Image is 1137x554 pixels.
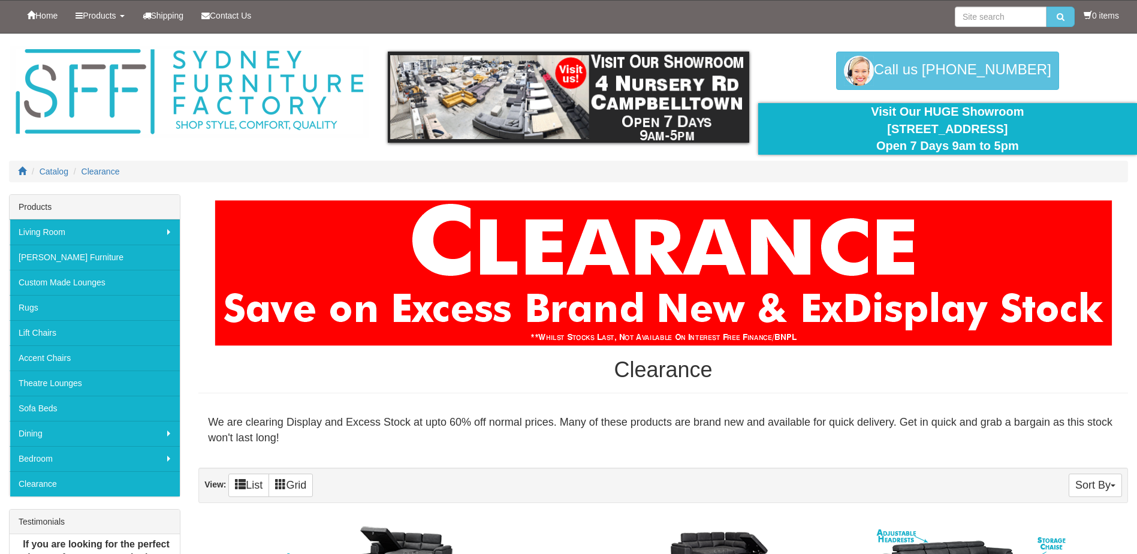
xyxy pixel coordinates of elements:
[10,219,180,245] a: Living Room
[198,405,1128,455] div: We are clearing Display and Excess Stock at upto 60% off normal prices. Many of these products ar...
[388,52,749,143] img: showroom.gif
[134,1,193,31] a: Shipping
[10,245,180,270] a: [PERSON_NAME] Furniture
[228,474,269,497] a: List
[67,1,133,31] a: Products
[1069,474,1122,497] button: Sort By
[204,480,226,489] strong: View:
[82,167,120,176] a: Clearance
[83,11,116,20] span: Products
[767,103,1128,155] div: Visit Our HUGE Showroom [STREET_ADDRESS] Open 7 Days 9am to 5pm
[35,11,58,20] span: Home
[10,345,180,371] a: Accent Chairs
[269,474,313,497] a: Grid
[151,11,184,20] span: Shipping
[215,200,1112,346] img: Clearance
[10,510,180,534] div: Testimonials
[10,446,180,471] a: Bedroom
[955,7,1046,27] input: Site search
[198,358,1128,382] h1: Clearance
[10,320,180,345] a: Lift Chairs
[192,1,260,31] a: Contact Us
[18,1,67,31] a: Home
[210,11,251,20] span: Contact Us
[10,270,180,295] a: Custom Made Lounges
[40,167,68,176] a: Catalog
[1084,10,1119,22] li: 0 items
[10,371,180,396] a: Theatre Lounges
[10,46,369,138] img: Sydney Furniture Factory
[10,396,180,421] a: Sofa Beds
[10,195,180,219] div: Products
[10,471,180,496] a: Clearance
[10,295,180,320] a: Rugs
[10,421,180,446] a: Dining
